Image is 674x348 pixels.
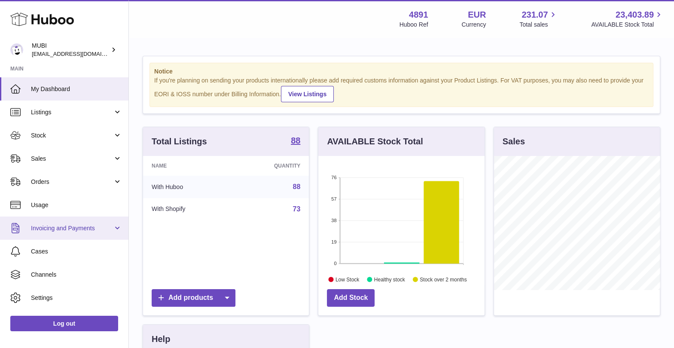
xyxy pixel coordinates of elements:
[31,247,122,256] span: Cases
[522,9,548,21] span: 231.07
[519,21,558,29] span: Total sales
[31,131,113,140] span: Stock
[152,136,207,147] h3: Total Listings
[332,239,337,244] text: 19
[143,156,232,176] th: Name
[374,276,406,282] text: Healthy stock
[32,42,109,58] div: MUBI
[31,294,122,302] span: Settings
[232,156,309,176] th: Quantity
[143,176,232,198] td: With Huboo
[334,261,337,266] text: 0
[400,21,428,29] div: Huboo Ref
[332,175,337,180] text: 76
[281,86,334,102] a: View Listings
[152,289,235,307] a: Add products
[519,9,558,29] a: 231.07 Total sales
[31,201,122,209] span: Usage
[335,276,360,282] text: Low Stock
[143,198,232,220] td: With Shopify
[31,224,113,232] span: Invoicing and Payments
[31,85,122,93] span: My Dashboard
[468,9,486,21] strong: EUR
[332,196,337,201] text: 57
[332,218,337,223] text: 38
[327,136,423,147] h3: AVAILABLE Stock Total
[503,136,525,147] h3: Sales
[616,9,654,21] span: 23,403.89
[31,178,113,186] span: Orders
[420,276,467,282] text: Stock over 2 months
[409,9,428,21] strong: 4891
[31,155,113,163] span: Sales
[154,67,649,76] strong: Notice
[462,21,486,29] div: Currency
[291,136,300,147] a: 88
[591,9,664,29] a: 23,403.89 AVAILABLE Stock Total
[10,316,118,331] a: Log out
[591,21,664,29] span: AVAILABLE Stock Total
[291,136,300,145] strong: 88
[10,43,23,56] img: shop@mubi.com
[31,108,113,116] span: Listings
[293,205,301,213] a: 73
[152,333,170,345] h3: Help
[293,183,301,190] a: 88
[32,50,126,57] span: [EMAIL_ADDRESS][DOMAIN_NAME]
[154,76,649,102] div: If you're planning on sending your products internationally please add required customs informati...
[31,271,122,279] span: Channels
[327,289,375,307] a: Add Stock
